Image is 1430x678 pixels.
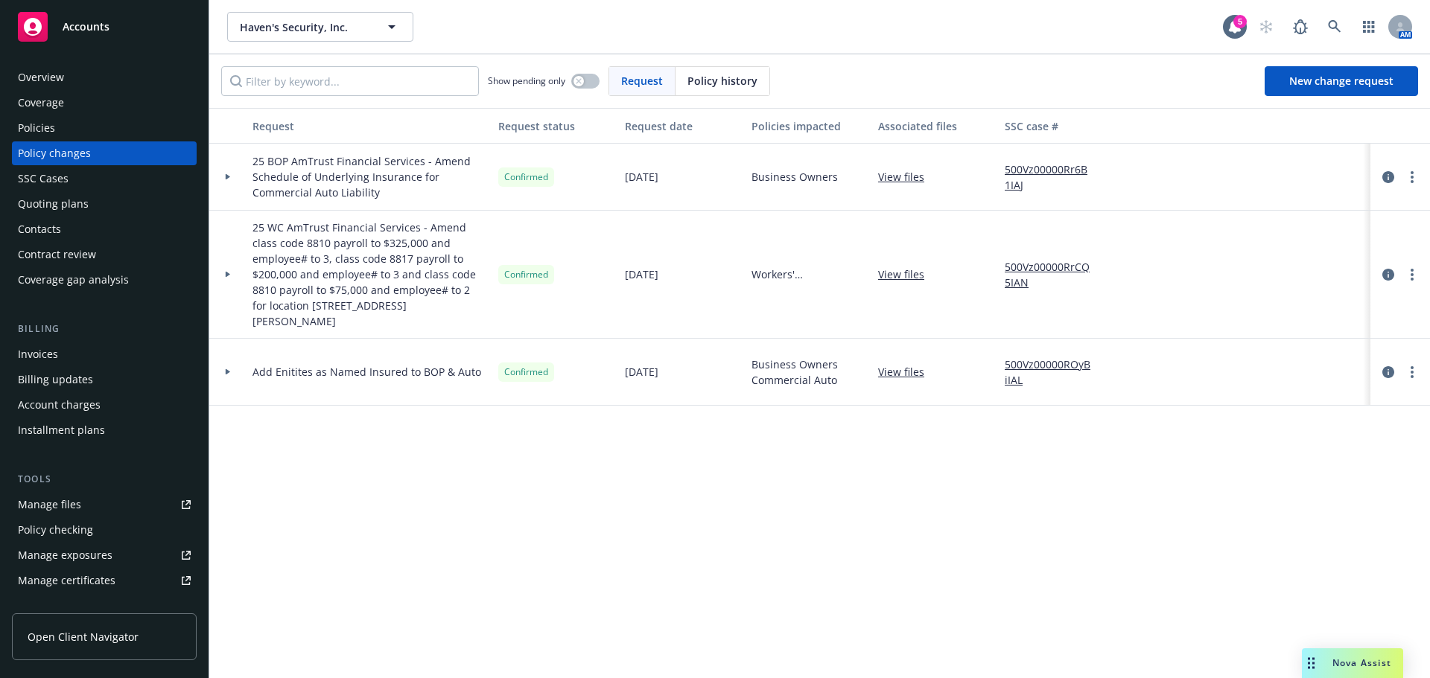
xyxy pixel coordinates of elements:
[687,73,757,89] span: Policy history
[1005,161,1105,193] a: 500Vz00000Rr6B1IAJ
[209,144,247,211] div: Toggle Row Expanded
[504,268,548,281] span: Confirmed
[488,74,565,87] span: Show pending only
[12,368,197,391] a: Billing updates
[619,108,746,144] button: Request date
[12,418,197,442] a: Installment plans
[1005,118,1105,134] div: SSC case #
[18,569,115,592] div: Manage certificates
[492,108,619,144] button: Request status
[12,322,197,336] div: Billing
[999,108,1110,144] button: SSC case #
[252,220,486,329] span: 25 WC AmTrust Financial Services - Amend class code 8810 payroll to $325,000 and employee# to 3, ...
[625,118,740,134] div: Request date
[18,594,93,618] div: Manage claims
[18,393,101,417] div: Account charges
[12,569,197,592] a: Manage certificates
[18,493,81,517] div: Manage files
[18,192,89,216] div: Quoting plans
[504,170,548,184] span: Confirmed
[12,6,197,48] a: Accounts
[209,339,247,406] div: Toggle Row Expanded
[12,543,197,567] a: Manage exposures
[12,518,197,542] a: Policy checking
[18,217,61,241] div: Contacts
[751,356,838,372] span: Business Owners
[621,73,663,89] span: Request
[625,364,658,380] span: [DATE]
[12,167,197,191] a: SSC Cases
[1286,12,1315,42] a: Report a Bug
[1005,356,1105,388] a: 500Vz00000ROyBiIAL
[504,365,548,379] span: Confirmed
[625,266,658,282] span: [DATE]
[1403,363,1421,381] a: more
[28,629,139,645] span: Open Client Navigator
[1332,656,1391,669] span: Nova Assist
[18,418,105,442] div: Installment plans
[12,65,197,89] a: Overview
[746,108,872,144] button: Policies impacted
[18,167,69,191] div: SSC Cases
[1265,66,1418,96] a: New change request
[18,518,93,542] div: Policy checking
[878,118,993,134] div: Associated files
[498,118,613,134] div: Request status
[209,211,247,339] div: Toggle Row Expanded
[1005,259,1105,290] a: 500Vz00000RrCQ5IAN
[1379,168,1397,186] a: circleInformation
[1403,168,1421,186] a: more
[12,192,197,216] a: Quoting plans
[18,268,129,292] div: Coverage gap analysis
[247,108,492,144] button: Request
[18,243,96,266] div: Contract review
[18,368,93,391] div: Billing updates
[12,268,197,292] a: Coverage gap analysis
[240,19,369,35] span: Haven's Security, Inc.
[18,543,112,567] div: Manage exposures
[12,243,197,266] a: Contract review
[878,266,936,282] a: View files
[878,169,936,185] a: View files
[878,364,936,380] a: View files
[12,217,197,241] a: Contacts
[252,364,481,380] span: Add Enitites as Named Insured to BOP & Auto
[12,141,197,165] a: Policy changes
[12,472,197,487] div: Tools
[18,141,91,165] div: Policy changes
[1289,74,1394,88] span: New change request
[18,65,64,89] div: Overview
[12,91,197,115] a: Coverage
[12,393,197,417] a: Account charges
[227,12,413,42] button: Haven's Security, Inc.
[1251,12,1281,42] a: Start snowing
[12,116,197,140] a: Policies
[18,116,55,140] div: Policies
[751,266,866,282] span: Workers' Compensation - [DATE] Workers' Compensation - Amtrust/ADP
[872,108,999,144] button: Associated files
[1379,266,1397,284] a: circleInformation
[63,21,109,33] span: Accounts
[221,66,479,96] input: Filter by keyword...
[252,153,486,200] span: 25 BOP AmTrust Financial Services - Amend Schedule of Underlying Insurance for Commercial Auto Li...
[252,118,486,134] div: Request
[18,91,64,115] div: Coverage
[1403,266,1421,284] a: more
[12,594,197,618] a: Manage claims
[1320,12,1350,42] a: Search
[1379,363,1397,381] a: circleInformation
[751,118,866,134] div: Policies impacted
[1302,648,1403,678] button: Nova Assist
[751,169,838,185] span: Business Owners
[1302,648,1321,678] div: Drag to move
[625,169,658,185] span: [DATE]
[18,342,58,366] div: Invoices
[751,372,838,388] span: Commercial Auto
[1354,12,1384,42] a: Switch app
[12,493,197,517] a: Manage files
[12,342,197,366] a: Invoices
[1233,15,1247,28] div: 5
